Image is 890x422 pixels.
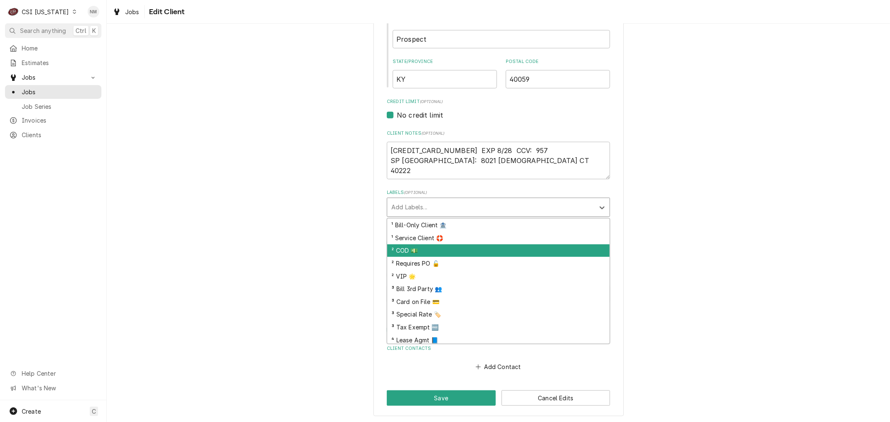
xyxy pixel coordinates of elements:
[393,18,610,48] div: City
[146,6,185,18] span: Edit Client
[92,26,96,35] span: K
[387,189,610,196] label: Labels
[125,8,139,16] span: Jobs
[8,6,19,18] div: C
[387,270,610,283] div: ² VIP 🌟
[88,6,99,18] div: NM
[22,116,97,125] span: Invoices
[8,6,19,18] div: CSI Kentucky's Avatar
[92,407,96,416] span: C
[387,142,610,179] textarea: [CREDIT_CARD_NUMBER] EXP 8/28 CCV: 957 SP [GEOGRAPHIC_DATA]: 8021 [DEMOGRAPHIC_DATA] CT 40222
[404,190,427,195] span: ( optional )
[5,100,101,113] a: Job Series
[22,8,69,16] div: CSI [US_STATE]
[387,390,610,406] div: Button Group
[421,131,445,136] span: ( optional )
[22,131,97,139] span: Clients
[5,128,101,142] a: Clients
[5,85,101,99] a: Jobs
[387,244,610,257] div: ² COD 💵
[393,58,497,88] div: State/Province
[22,369,96,378] span: Help Center
[506,58,610,88] div: Postal Code
[387,334,610,347] div: ⁴ Lease Agmt 📘
[387,390,496,406] button: Save
[22,58,97,67] span: Estimates
[22,73,85,82] span: Jobs
[22,44,97,53] span: Home
[5,367,101,380] a: Go to Help Center
[393,58,497,65] label: State/Province
[5,23,101,38] button: Search anythingCtrlK
[5,381,101,395] a: Go to What's New
[387,98,610,120] div: Credit Limit
[5,56,101,70] a: Estimates
[387,257,610,270] div: ² Requires PO 🔓
[20,26,66,35] span: Search anything
[22,408,41,415] span: Create
[387,321,610,334] div: ³ Tax Exempt 🆓
[109,5,143,19] a: Jobs
[387,308,610,321] div: ³ Special Rate 🏷️
[474,361,522,373] button: Add Contact
[387,130,610,179] div: Client Notes
[387,98,610,105] label: Credit Limit
[387,390,610,406] div: Button Group Row
[22,384,96,392] span: What's New
[387,130,610,137] label: Client Notes
[387,345,610,373] div: Client Contacts
[387,345,610,352] label: Client Contacts
[76,26,86,35] span: Ctrl
[22,102,97,111] span: Job Series
[387,189,610,216] div: Labels
[420,99,443,104] span: (optional)
[5,113,101,127] a: Invoices
[387,219,610,231] div: ¹ Bill-Only Client 🏦
[387,231,610,244] div: ¹ Service Client 🛟
[502,390,610,406] button: Cancel Edits
[387,282,610,295] div: ³ Bill 3rd Party 👥
[397,110,443,120] label: No credit limit
[5,41,101,55] a: Home
[387,295,610,308] div: ³ Card on File 💳
[88,6,99,18] div: Nancy Manuel's Avatar
[22,88,97,96] span: Jobs
[506,58,610,65] label: Postal Code
[5,70,101,84] a: Go to Jobs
